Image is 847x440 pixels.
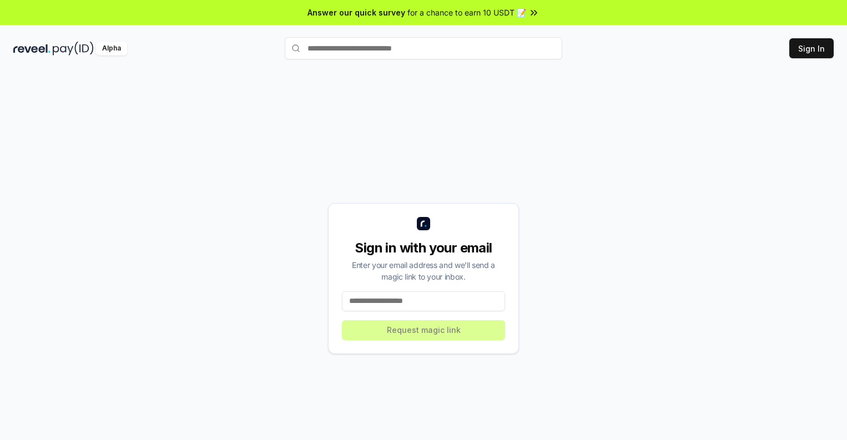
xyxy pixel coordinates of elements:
[789,38,834,58] button: Sign In
[96,42,127,55] div: Alpha
[417,217,430,230] img: logo_small
[342,259,505,282] div: Enter your email address and we’ll send a magic link to your inbox.
[342,239,505,257] div: Sign in with your email
[407,7,526,18] span: for a chance to earn 10 USDT 📝
[53,42,94,55] img: pay_id
[13,42,51,55] img: reveel_dark
[307,7,405,18] span: Answer our quick survey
